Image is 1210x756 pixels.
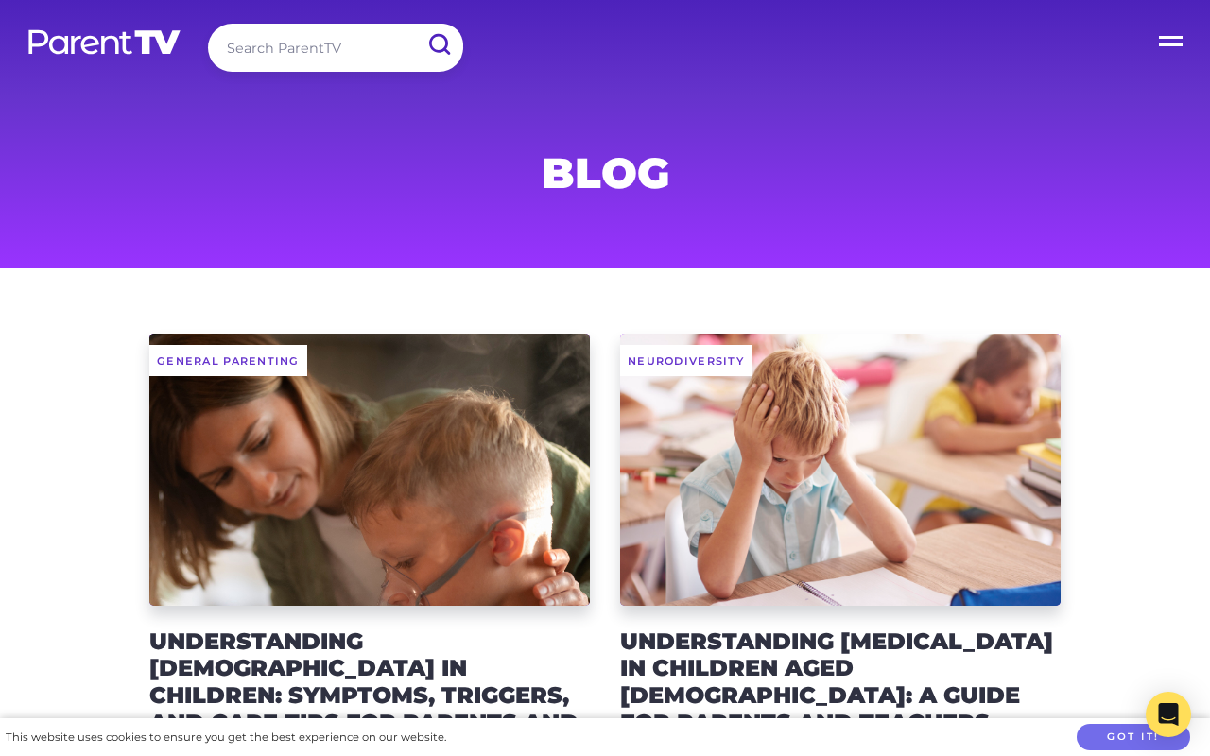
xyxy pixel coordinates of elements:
input: Search ParentTV [208,24,463,72]
div: Open Intercom Messenger [1146,692,1191,737]
div: This website uses cookies to ensure you get the best experience on our website. [6,728,446,747]
h2: Understanding [MEDICAL_DATA] in Children Aged [DEMOGRAPHIC_DATA]: A Guide for Parents and Teachers [620,628,1061,737]
button: Got it! [1077,724,1190,751]
img: parenttv-logo-white.4c85aaf.svg [26,28,182,56]
span: Neurodiversity [620,345,752,376]
h1: Blog [149,154,1061,192]
span: General Parenting [149,345,307,376]
input: Submit [414,24,463,66]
